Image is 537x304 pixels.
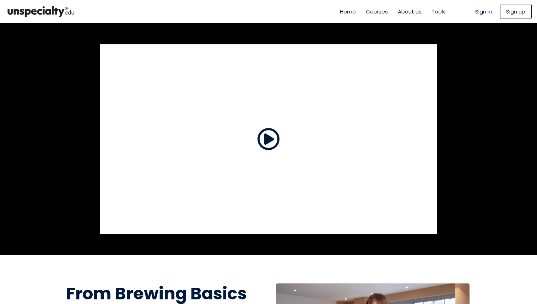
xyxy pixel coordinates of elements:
[475,7,492,16] a: Sign in
[366,7,388,16] a: Courses
[506,7,525,16] span: Sign up
[432,7,446,16] a: Tools
[5,3,76,20] img: bc390a18feecddb333977e298b3a00a1.png
[340,7,356,16] a: Home
[500,5,532,18] a: Sign up
[398,7,422,16] a: About us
